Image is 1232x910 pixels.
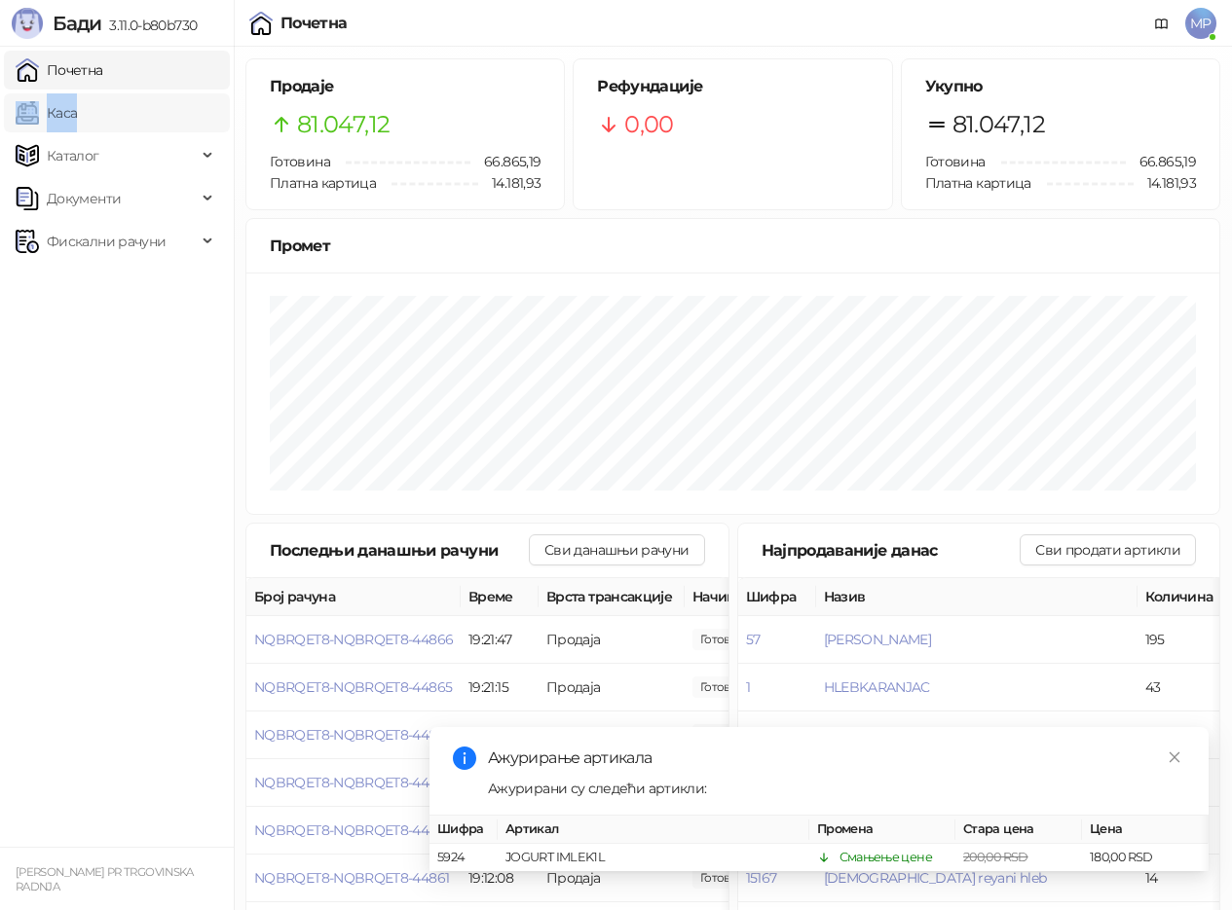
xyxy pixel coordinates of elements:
[955,816,1082,844] th: Стара цена
[1082,816,1209,844] th: Цена
[270,234,1196,258] div: Промет
[539,711,685,759] td: Продаја
[692,676,759,698] span: 775,00
[685,578,879,616] th: Начини плаћања
[1185,8,1216,39] span: MP
[47,136,99,175] span: Каталог
[16,865,194,893] small: [PERSON_NAME] PR TRGOVINSKA RADNJA
[809,816,955,844] th: Промена
[746,726,772,744] button: 5561
[461,578,539,616] th: Време
[824,678,930,696] button: HLEBKARANJAC
[47,179,121,218] span: Документи
[488,778,1185,799] div: Ажурирани су следећи артикли:
[692,724,759,746] span: 230,00
[1146,8,1177,39] a: Документација
[53,12,101,35] span: Бади
[529,534,704,565] button: Сви данашњи рачуни
[461,616,539,664] td: 19:21:47
[254,774,452,791] button: NQBRQET8-NQBRQET8-44863
[1126,151,1196,172] span: 66.865,19
[254,726,453,744] button: NQBRQET8-NQBRQET8-44864
[270,174,376,192] span: Платна картица
[1138,616,1225,664] td: 195
[270,75,541,98] h5: Продаје
[840,848,932,867] div: Смањење цене
[824,726,936,744] button: ZAJECARSKO 0_5
[1082,844,1209,872] td: 180,00 RSD
[746,631,761,648] button: 57
[280,16,348,31] div: Почетна
[16,51,103,90] a: Почетна
[1134,172,1196,194] span: 14.181,93
[488,746,1185,770] div: Ажурирање артикала
[470,151,541,172] span: 66.865,19
[816,578,1138,616] th: Назив
[762,538,1021,563] div: Најпродаваније данас
[16,93,77,132] a: Каса
[1020,534,1196,565] button: Сви продати артикли
[246,578,461,616] th: Број рачуна
[1138,711,1225,759] td: 18
[738,578,816,616] th: Шифра
[539,578,685,616] th: Врста трансакције
[1138,578,1225,616] th: Количина
[597,75,868,98] h5: Рефундације
[746,678,750,696] button: 1
[12,8,43,39] img: Logo
[461,711,539,759] td: 19:17:54
[47,222,166,261] span: Фискални рачуни
[101,17,197,34] span: 3.11.0-b80b730
[624,106,673,143] span: 0,00
[270,153,330,170] span: Готовина
[692,629,759,650] span: 950,00
[925,75,1196,98] h5: Укупно
[254,869,449,887] button: NQBRQET8-NQBRQET8-44861
[254,678,452,696] button: NQBRQET8-NQBRQET8-44865
[1138,664,1225,711] td: 43
[498,844,809,872] td: JOGURT IMLEK1L
[461,664,539,711] td: 19:21:15
[429,844,498,872] td: 5924
[1168,750,1181,764] span: close
[453,746,476,770] span: info-circle
[254,821,452,839] button: NQBRQET8-NQBRQET8-44862
[952,106,1045,143] span: 81.047,12
[963,850,1028,864] span: 200,00 RSD
[1164,746,1185,768] a: Close
[925,153,986,170] span: Готовина
[498,816,809,844] th: Артикал
[297,106,390,143] span: 81.047,12
[824,631,932,648] button: [PERSON_NAME]
[539,616,685,664] td: Продаја
[254,631,453,648] button: NQBRQET8-NQBRQET8-44866
[539,664,685,711] td: Продаја
[478,172,541,194] span: 14.181,93
[429,816,498,844] th: Шифра
[925,174,1031,192] span: Платна картица
[270,538,529,563] div: Последњи данашњи рачуни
